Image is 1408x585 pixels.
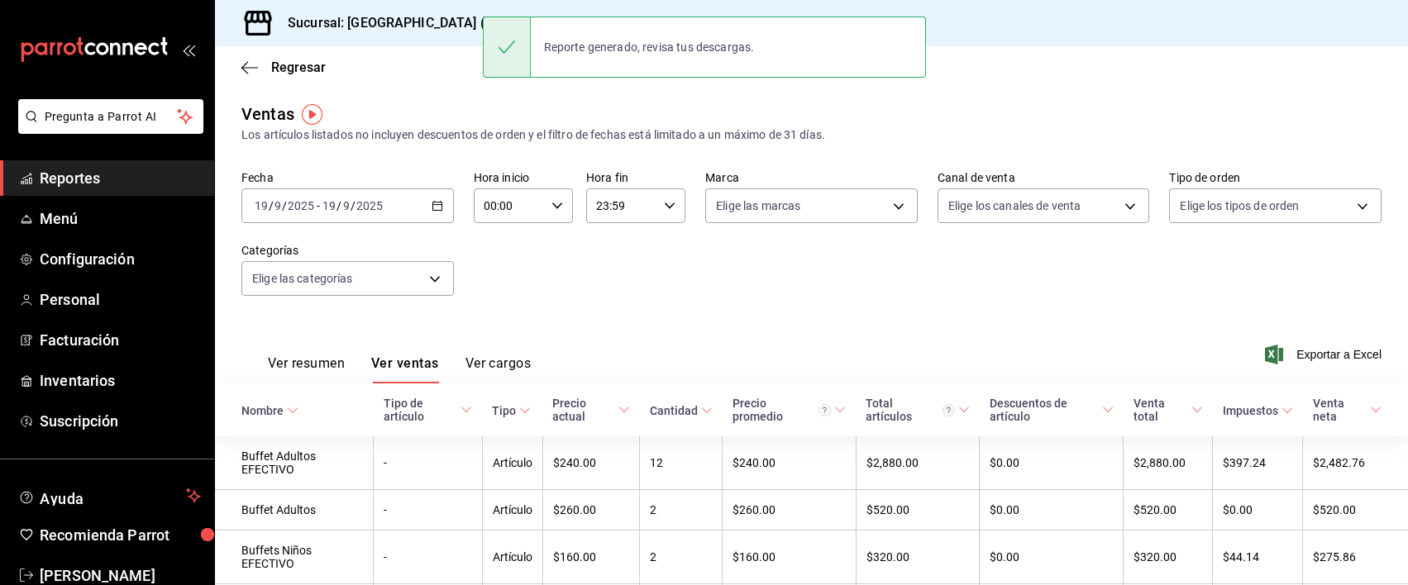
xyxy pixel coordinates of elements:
[856,530,980,584] td: $320.00
[552,397,629,423] span: Precio actual
[856,436,980,490] td: $2,880.00
[1268,345,1382,364] button: Exportar a Excel
[40,288,201,311] span: Personal
[856,490,980,530] td: $520.00
[40,410,201,432] span: Suscripción
[1124,436,1213,490] td: $2,880.00
[384,397,458,423] div: Tipo de artículo
[482,490,542,530] td: Artículo
[215,436,374,490] td: Buffet Adultos EFECTIVO
[938,172,1150,183] label: Canal de venta
[374,530,483,584] td: -
[474,172,573,183] label: Hora inicio
[1134,397,1203,423] span: Venta total
[241,59,326,75] button: Regresar
[716,197,800,214] span: Elige las marcas
[252,270,353,287] span: Elige las categorías
[271,59,326,75] span: Regresar
[274,199,282,212] input: --
[282,199,287,212] span: /
[990,397,1114,423] span: Descuentos de artículo
[322,199,336,212] input: --
[948,197,1081,214] span: Elige los canales de venta
[492,404,531,417] span: Tipo
[1213,436,1303,490] td: $397.24
[254,199,269,212] input: --
[241,404,284,417] div: Nombre
[336,199,341,212] span: /
[1124,490,1213,530] td: $520.00
[943,404,955,416] svg: El total artículos considera cambios de precios en los artículos así como costos adicionales por ...
[241,102,294,126] div: Ventas
[733,397,831,423] div: Precio promedio
[287,199,315,212] input: ----
[723,490,856,530] td: $260.00
[215,490,374,530] td: Buffet Adultos
[302,104,322,125] img: Tooltip marker
[241,404,298,417] span: Nombre
[1303,490,1408,530] td: $520.00
[269,199,274,212] span: /
[374,436,483,490] td: -
[1223,404,1293,417] span: Impuestos
[866,397,970,423] span: Total artículos
[274,13,537,33] h3: Sucursal: [GEOGRAPHIC_DATA] (Costera)
[351,199,356,212] span: /
[465,355,532,383] button: Ver cargos
[482,436,542,490] td: Artículo
[980,436,1124,490] td: $0.00
[40,486,179,506] span: Ayuda
[215,530,374,584] td: Buffets Niños EFECTIVO
[1313,397,1367,423] div: Venta neta
[492,404,516,417] div: Tipo
[241,172,454,183] label: Fecha
[45,108,178,126] span: Pregunta a Parrot AI
[40,369,201,392] span: Inventarios
[374,490,483,530] td: -
[40,167,201,189] span: Reportes
[40,207,201,230] span: Menú
[723,436,856,490] td: $240.00
[1213,490,1303,530] td: $0.00
[980,530,1124,584] td: $0.00
[384,397,473,423] span: Tipo de artículo
[705,172,918,183] label: Marca
[1223,404,1278,417] div: Impuestos
[640,530,723,584] td: 2
[1124,530,1213,584] td: $320.00
[640,436,723,490] td: 12
[241,126,1382,144] div: Los artículos listados no incluyen descuentos de orden y el filtro de fechas está limitado a un m...
[356,199,384,212] input: ----
[650,404,713,417] span: Cantidad
[1169,172,1382,183] label: Tipo de orden
[371,355,439,383] button: Ver ventas
[650,404,698,417] div: Cantidad
[18,99,203,134] button: Pregunta a Parrot AI
[542,530,639,584] td: $160.00
[182,43,195,56] button: open_drawer_menu
[40,524,201,546] span: Recomienda Parrot
[980,490,1124,530] td: $0.00
[317,199,320,212] span: -
[1313,397,1382,423] span: Venta neta
[1134,397,1188,423] div: Venta total
[482,530,542,584] td: Artículo
[12,120,203,137] a: Pregunta a Parrot AI
[1213,530,1303,584] td: $44.14
[866,397,955,423] div: Total artículos
[1180,197,1299,214] span: Elige los tipos de orden
[40,329,201,351] span: Facturación
[40,248,201,270] span: Configuración
[342,199,351,212] input: --
[640,490,723,530] td: 2
[1303,436,1408,490] td: $2,482.76
[542,490,639,530] td: $260.00
[819,404,831,416] svg: Precio promedio = Total artículos / cantidad
[268,355,345,383] button: Ver resumen
[723,530,856,584] td: $160.00
[268,355,531,383] div: navigation tabs
[990,397,1099,423] div: Descuentos de artículo
[542,436,639,490] td: $240.00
